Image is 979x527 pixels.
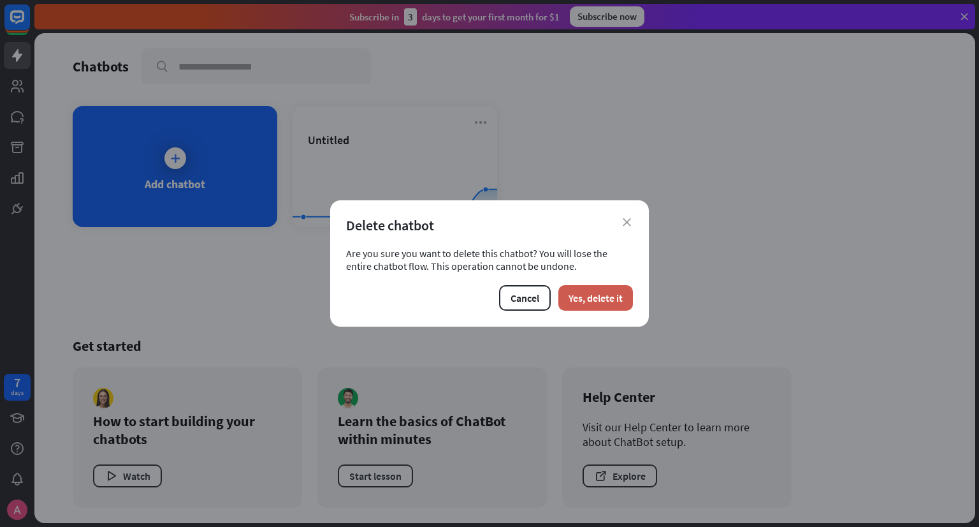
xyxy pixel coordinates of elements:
button: Cancel [499,285,551,311]
i: close [623,218,631,226]
div: Delete chatbot [346,216,633,234]
button: Yes, delete it [558,285,633,311]
div: Are you sure you want to delete this chatbot? You will lose the entire chatbot flow. This operati... [346,247,633,272]
button: Open LiveChat chat widget [10,5,48,43]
